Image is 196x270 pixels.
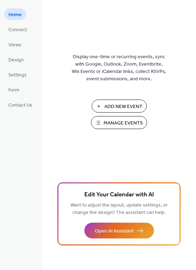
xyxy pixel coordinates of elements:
span: Home [8,11,22,19]
a: Design [4,54,28,65]
button: Open AI Assistant [84,223,154,238]
span: Form [8,87,19,94]
a: Home [4,8,26,20]
span: Edit Your Calendar with AI [84,190,154,200]
span: Open AI Assistant [95,228,134,235]
button: Manage Events [91,116,147,129]
a: Connect [4,23,31,35]
span: Views [8,41,21,49]
a: Form [4,84,23,95]
button: Add New Event [92,100,147,113]
a: Contact Us [4,99,36,110]
span: Connect [8,26,27,34]
span: Want to adjust the layout, update settings, or change the design? The assistant can help. [70,201,168,217]
span: Display one-time or recurring events, sync with Google, Outlook, Zoom, Eventbrite, Wix Events or ... [72,53,166,83]
span: Design [8,56,24,64]
a: Views [4,39,26,50]
span: Contact Us [8,102,32,109]
span: Add New Event [104,103,142,110]
span: Manage Events [104,120,143,127]
a: Settings [4,69,31,80]
span: Settings [8,72,27,79]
